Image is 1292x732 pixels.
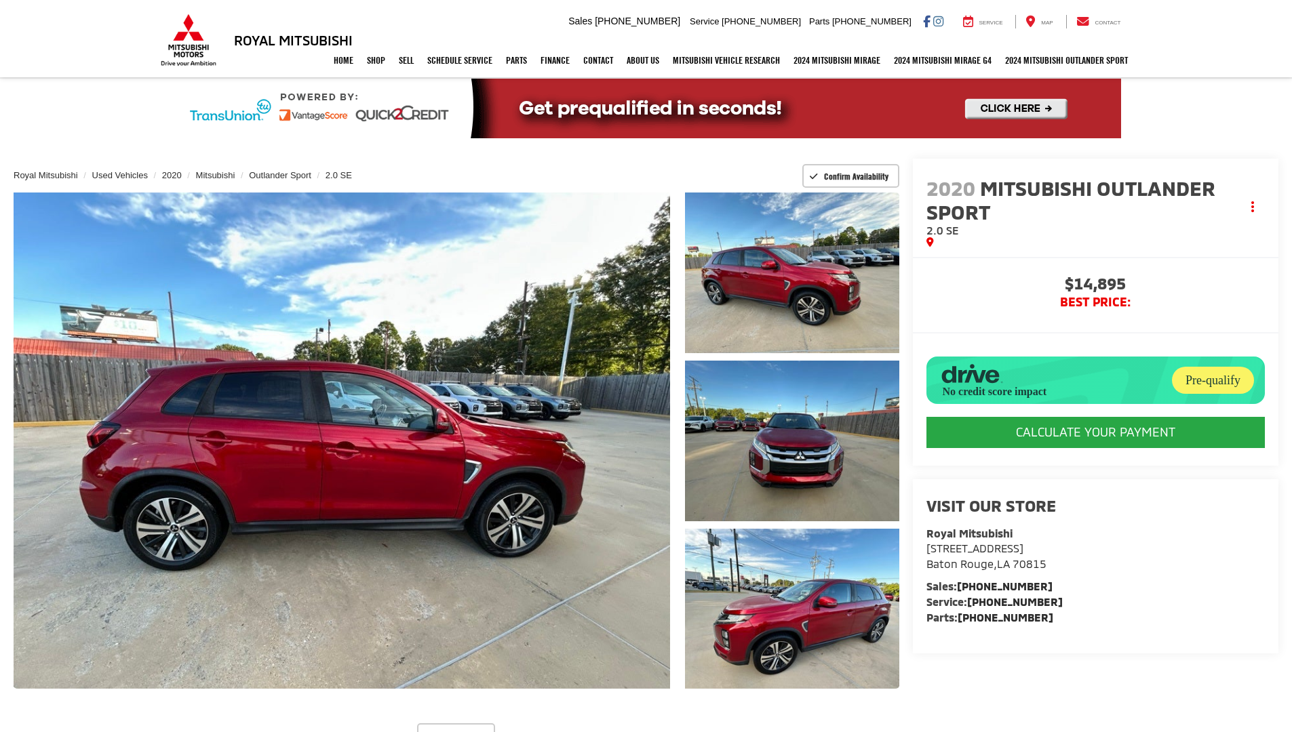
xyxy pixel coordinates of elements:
[926,542,1046,570] a: [STREET_ADDRESS] Baton Rouge,LA 70815
[722,16,801,26] span: [PHONE_NUMBER]
[957,579,1053,592] a: [PHONE_NUMBER]
[92,170,148,180] a: Used Vehicles
[685,192,899,353] a: Expand Photo 1
[326,170,352,180] a: 2.0 SE
[926,579,1053,592] strong: Sales:
[926,176,1215,224] span: Mitsubishi Outlander Sport
[234,33,353,47] h3: Royal Mitsubishi
[1015,15,1063,28] a: Map
[499,43,534,77] a: Parts: Opens in a new tab
[682,527,901,691] img: 2020 Mitsubishi Outlander Sport 2.0 SE
[958,611,1053,624] a: [PHONE_NUMBER]
[1013,557,1046,570] span: 70815
[420,43,499,77] a: Schedule Service: Opens in a new tab
[14,170,78,180] a: Royal Mitsubishi
[1066,15,1131,28] a: Contact
[568,16,592,26] span: Sales
[392,43,420,77] a: Sell
[933,16,943,26] a: Instagram: Click to visit our Instagram page
[682,190,901,354] img: 2020 Mitsubishi Outlander Sport 2.0 SE
[926,557,1046,570] span: ,
[926,224,959,237] span: 2.0 SE
[998,43,1135,77] a: 2024 Mitsubishi Outlander SPORT
[682,359,901,523] img: 2020 Mitsubishi Outlander Sport 2.0 SE
[1041,20,1053,26] span: Map
[887,43,998,77] a: 2024 Mitsubishi Mirage G4
[685,529,899,689] a: Expand Photo 3
[979,20,1003,26] span: Service
[1241,195,1265,219] button: Actions
[997,557,1010,570] span: LA
[953,15,1013,28] a: Service
[926,542,1023,554] span: [STREET_ADDRESS]
[158,14,219,66] img: Mitsubishi
[824,171,888,182] span: Confirm Availability
[162,170,182,180] a: 2020
[595,16,680,26] span: [PHONE_NUMBER]
[787,43,887,77] a: 2024 Mitsubishi Mirage
[1251,201,1254,212] span: dropdown dots
[923,16,931,26] a: Facebook: Click to visit our Facebook page
[802,164,899,188] button: Confirm Availability
[926,557,994,570] span: Baton Rouge
[196,170,235,180] a: Mitsubishi
[926,275,1265,296] span: $14,895
[14,192,670,689] a: Expand Photo 0
[926,527,1013,540] strong: Royal Mitsubishi
[926,611,1053,624] strong: Parts:
[360,43,392,77] a: Shop
[249,170,311,180] a: Outlander Sport
[576,43,620,77] a: Contact
[690,16,719,26] span: Service
[926,417,1265,448] : CALCULATE YOUR PAYMENT
[327,43,360,77] a: Home
[926,176,975,200] span: 2020
[685,361,899,521] a: Expand Photo 2
[926,296,1265,309] span: BEST PRICE:
[7,190,676,691] img: 2020 Mitsubishi Outlander Sport 2.0 SE
[172,79,1121,138] img: Quick2Credit
[620,43,666,77] a: About Us
[809,16,829,26] span: Parts
[967,595,1063,608] a: [PHONE_NUMBER]
[926,595,1063,608] strong: Service:
[1095,20,1120,26] span: Contact
[832,16,912,26] span: [PHONE_NUMBER]
[926,497,1265,514] h2: Visit our Store
[666,43,787,77] a: Mitsubishi Vehicle Research
[534,43,576,77] a: Finance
